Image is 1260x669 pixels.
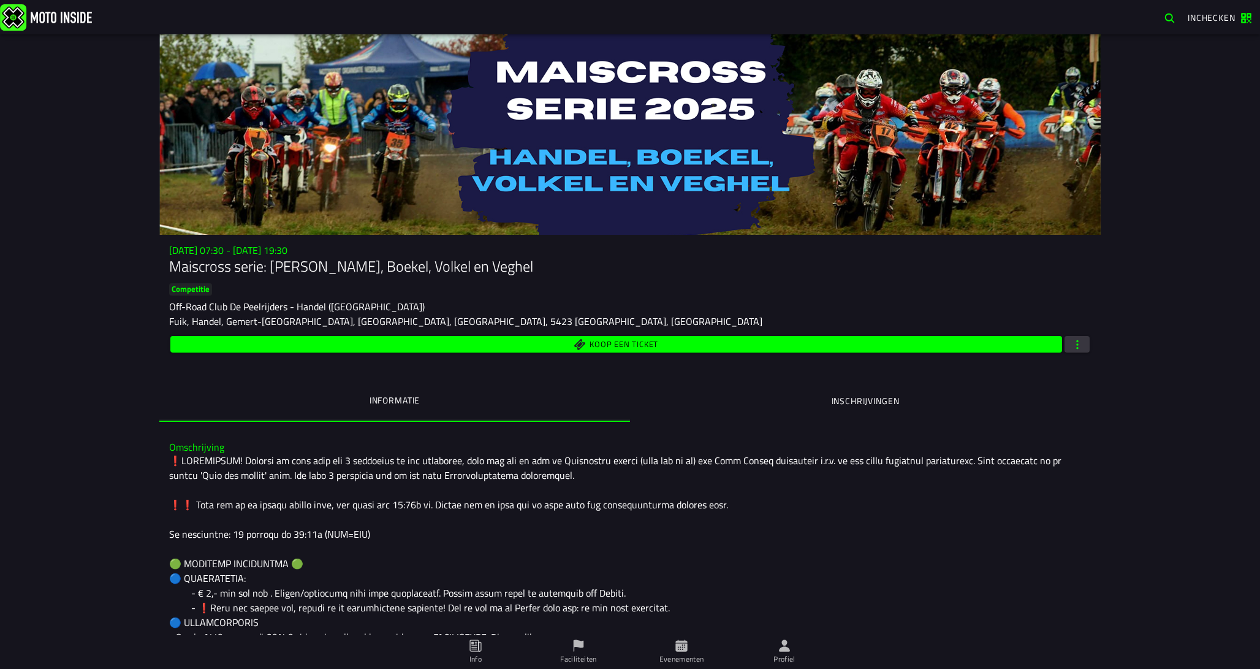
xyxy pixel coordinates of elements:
[659,654,704,665] ion-label: Evenementen
[1188,11,1235,24] span: Inchecken
[172,283,210,295] ion-text: Competitie
[169,314,762,329] ion-text: Fuik, Handel, Gemert-[GEOGRAPHIC_DATA], [GEOGRAPHIC_DATA], [GEOGRAPHIC_DATA], 5423 [GEOGRAPHIC_DA...
[590,341,658,349] span: Koop een ticket
[469,654,482,665] ion-label: Info
[169,245,1091,256] h3: [DATE] 07:30 - [DATE] 19:30
[169,256,1091,276] h1: Maiscross serie: [PERSON_NAME], Boekel, Volkel en Veghel
[773,654,795,665] ion-label: Profiel
[560,654,596,665] ion-label: Faciliteiten
[169,299,425,314] ion-text: Off-Road Club De Peelrijders - Handel ([GEOGRAPHIC_DATA])
[1182,7,1258,28] a: Inchecken
[169,442,1091,453] h3: Omschrijving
